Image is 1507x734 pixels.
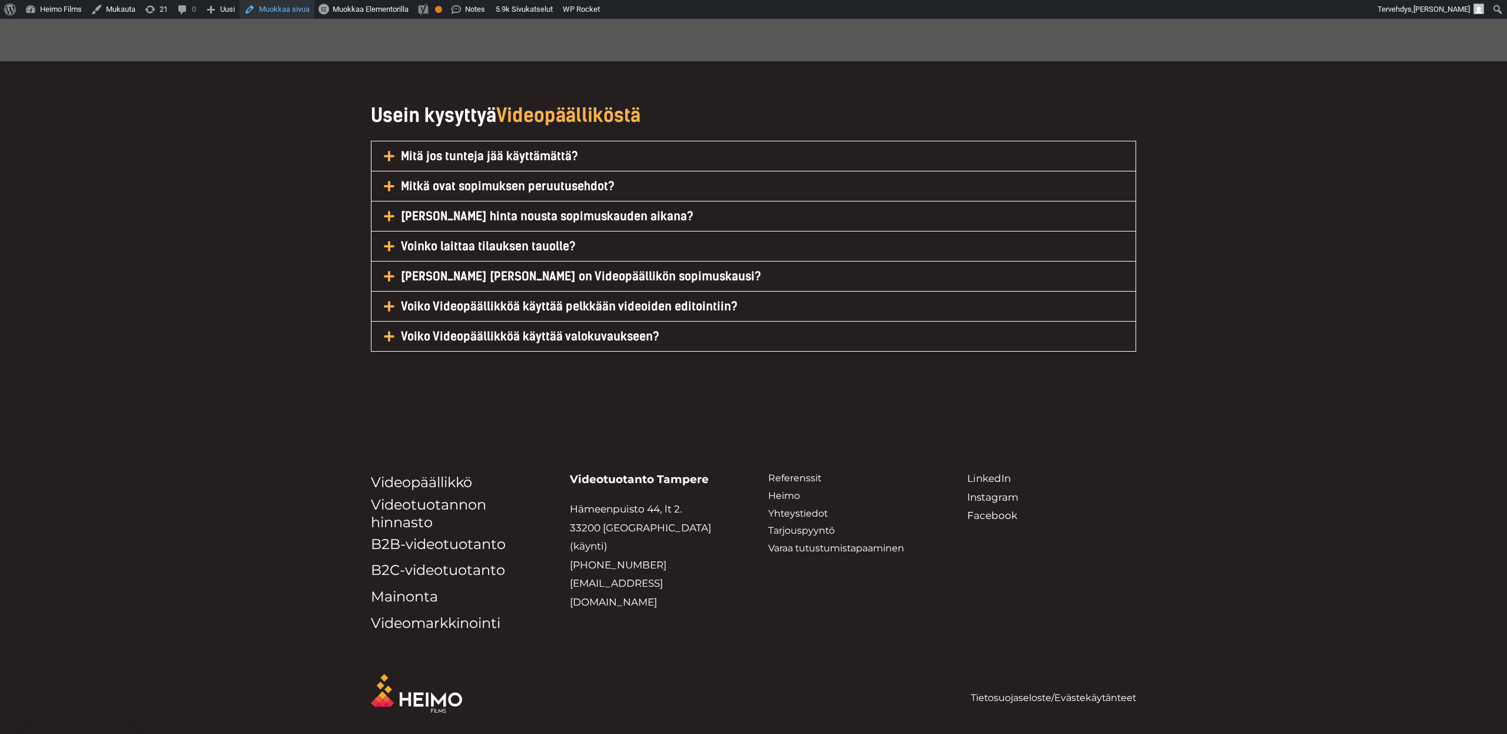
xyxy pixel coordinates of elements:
[570,472,709,486] strong: Videotuotanto Tampere
[967,491,1018,503] a: Instagram
[768,508,828,519] a: Yhteystiedot
[401,149,578,163] a: Mitä jos tunteja jää käyttämättä?
[967,510,1017,521] a: Facebook
[768,543,904,554] a: Varaa tutustumistapaaminen
[768,472,821,484] a: Referenssit
[401,239,576,253] a: Voinko laittaa tilauksen tauolle?
[371,561,505,578] a: B2C-videotuotanto
[371,535,506,553] a: B2B-videotuotanto
[768,470,938,557] aside: Footer Widget 3
[371,103,1136,129] h3: Usein kysyttyä
[371,262,1136,291] h5: [PERSON_NAME] [PERSON_NAME] on Videopäällikön sopimuskausi?
[401,299,738,313] a: Voiko Videopäällikköä käyttää pelkkään videoiden editointiin?
[570,559,666,571] a: [PHONE_NUMBER]
[401,269,761,283] a: [PERSON_NAME] [PERSON_NAME] on Videopäällikön sopimuskausi?
[371,588,438,605] a: Mainonta
[371,322,1136,351] h5: Voiko Videopäällikköä käyttää valokuvaukseen?
[768,490,800,501] a: Heimo
[401,209,693,223] a: [PERSON_NAME] hinta nousta sopimuskauden aikana?
[371,470,540,636] nav: Valikko
[371,614,500,631] a: Videomarkkinointi
[967,472,1011,484] a: LinkedIn
[371,141,1136,171] h5: Mitä jos tunteja jää käyttämättä?
[401,179,615,193] a: Mitkä ovat sopimuksen peruutusehdot?
[1413,5,1470,14] span: [PERSON_NAME]
[333,5,409,14] span: Muokkaa Elementorilla
[971,692,1051,703] a: Tietosuojaseloste
[371,292,1136,321] h5: Voiko Videopäällikköä käyttää pelkkään videoiden editointiin?
[768,689,1136,707] p: /
[371,232,1136,261] h5: Voinko laittaa tilauksen tauolle?
[371,470,540,636] aside: Footer Widget 2
[570,500,739,611] p: Hämeenpuisto 44, lt 2. 33200 [GEOGRAPHIC_DATA] (käynti)
[371,496,486,531] a: Videotuotannon hinnasto
[570,577,663,608] a: [EMAIL_ADDRESS][DOMAIN_NAME]
[371,674,739,713] aside: Footer Widget 1
[435,6,442,13] div: OK
[1054,692,1136,703] a: Evästekäytänteet
[401,329,659,343] a: Voiko Videopäällikköä käyttää valokuvaukseen?
[768,525,835,536] a: Tarjouspyyntö
[371,171,1136,201] h5: Mitkä ovat sopimuksen peruutusehdot?
[496,104,640,127] span: Videopäälliköstä
[371,474,472,491] a: Videopäällikkö
[768,470,938,557] nav: Valikko
[371,201,1136,231] h5: [PERSON_NAME] hinta nousta sopimuskauden aikana?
